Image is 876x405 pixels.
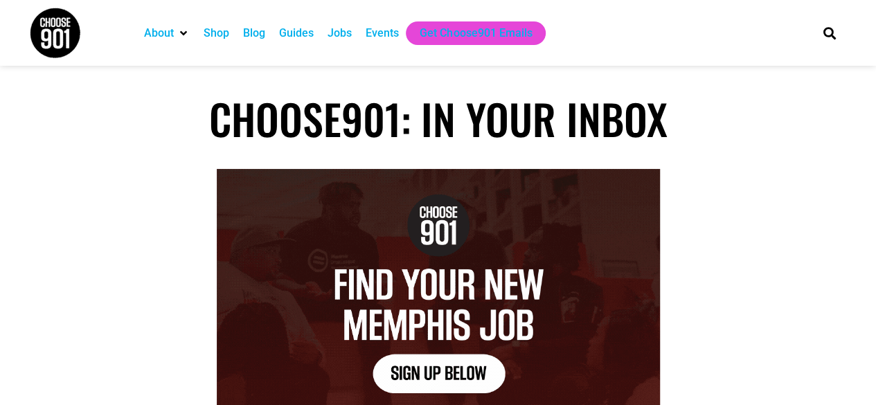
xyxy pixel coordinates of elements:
a: Events [366,25,399,42]
a: Jobs [328,25,352,42]
a: Shop [204,25,229,42]
a: Blog [243,25,265,42]
a: Guides [279,25,314,42]
div: Search [818,21,841,44]
nav: Main nav [137,21,799,45]
a: About [144,25,174,42]
a: Get Choose901 Emails [420,25,532,42]
div: About [137,21,197,45]
h1: Choose901: In Your Inbox [30,93,847,143]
